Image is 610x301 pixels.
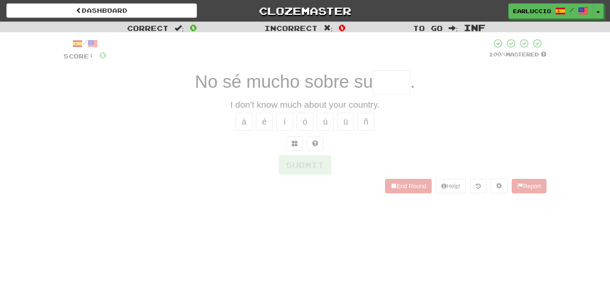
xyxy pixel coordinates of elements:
[175,25,184,32] span: :
[470,179,486,193] button: Round history (alt+y)
[190,22,197,33] span: 0
[297,113,313,131] button: ó
[286,137,303,151] button: Switch sentence to multiple choice alt+p
[338,22,346,33] span: 0
[358,113,374,131] button: ñ
[317,113,334,131] button: ú
[195,72,373,92] span: No sé mucho sobre su
[6,3,197,18] a: Dashboard
[513,7,551,15] span: Earluccio
[236,113,252,131] button: á
[276,113,293,131] button: í
[337,113,354,131] button: ü
[210,3,400,18] a: Clozemaster
[464,22,485,33] span: Inf
[279,155,331,175] button: Submit
[436,179,466,193] button: Help!
[324,25,333,32] span: :
[264,24,318,32] span: Incorrect
[410,72,415,92] span: .
[64,98,546,111] div: I don't know much about your country.
[385,179,432,193] button: End Round
[64,38,106,49] div: /
[449,25,458,32] span: :
[127,24,169,32] span: Correct
[489,51,506,58] span: 100 %
[256,113,273,131] button: é
[99,50,106,60] span: 0
[413,24,443,32] span: To go
[508,3,593,19] a: Earluccio /
[64,53,94,60] span: Score:
[570,7,574,13] span: /
[489,51,546,59] div: Mastered
[512,179,546,193] button: Report
[307,137,324,151] button: Single letter hint - you only get 1 per sentence and score half the points! alt+h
